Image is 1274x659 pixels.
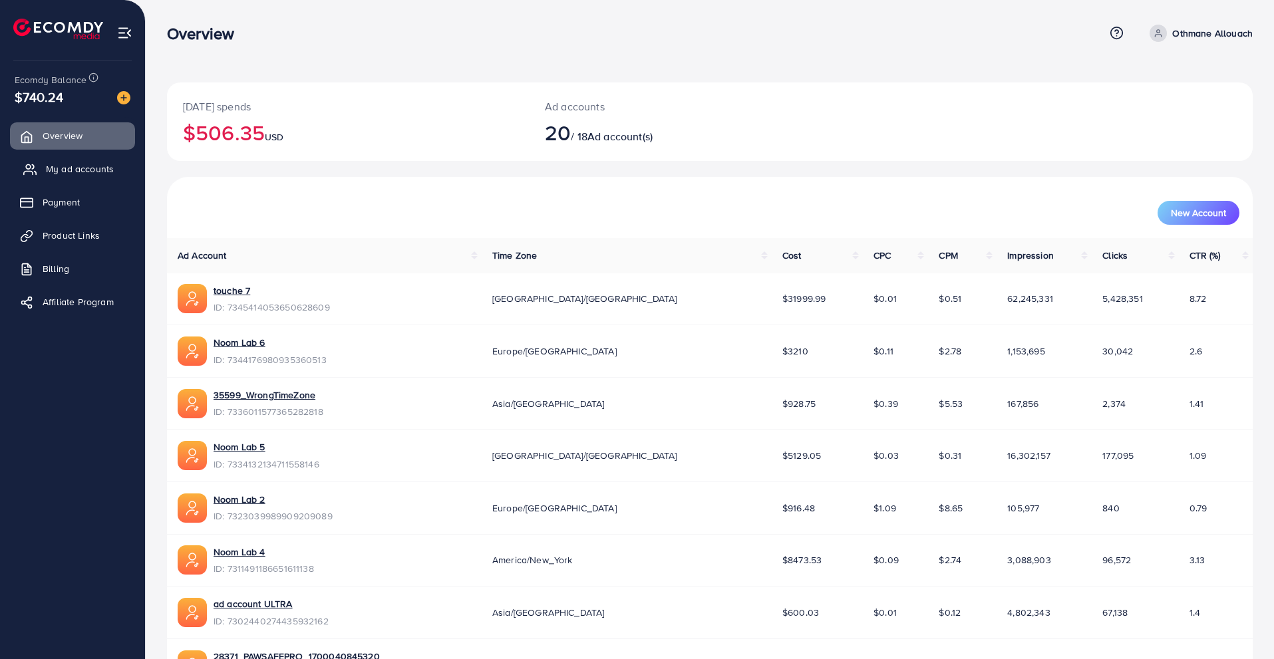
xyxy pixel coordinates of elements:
img: ic-ads-acc.e4c84228.svg [178,441,207,470]
span: ID: 7334132134711558146 [214,458,319,471]
a: Noom Lab 6 [214,336,265,349]
span: $0.51 [939,292,961,305]
span: Europe/[GEOGRAPHIC_DATA] [492,501,617,515]
h2: / 18 [545,120,784,145]
a: Affiliate Program [10,289,135,315]
span: Asia/[GEOGRAPHIC_DATA] [492,397,605,410]
span: 67,138 [1102,606,1128,619]
img: logo [13,19,103,39]
span: $5.53 [939,397,963,410]
span: $928.75 [782,397,816,410]
span: America/New_York [492,553,573,567]
p: [DATE] spends [183,98,513,114]
span: $8.65 [939,501,963,515]
h3: Overview [167,24,245,43]
span: $740.24 [13,76,65,118]
span: 16,302,157 [1007,449,1050,462]
img: ic-ads-acc.e4c84228.svg [178,545,207,575]
span: $3210 [782,344,808,358]
a: Billing [10,255,135,282]
span: $0.11 [874,344,893,358]
img: ic-ads-acc.e4c84228.svg [178,598,207,627]
a: Othmane Allouach [1144,25,1253,42]
span: 105,977 [1007,501,1039,515]
p: Ad accounts [545,98,784,114]
span: CPM [939,249,957,262]
span: 5,428,351 [1102,292,1142,305]
a: Payment [10,189,135,215]
button: New Account [1158,201,1239,225]
span: Ad account(s) [587,129,653,144]
span: 2,374 [1102,397,1126,410]
span: Product Links [43,229,100,242]
span: 30,042 [1102,344,1133,358]
span: $0.03 [874,449,899,462]
span: $8473.53 [782,553,822,567]
span: 0.79 [1190,501,1207,515]
span: ID: 7336011577365282818 [214,405,323,418]
h2: $506.35 [183,120,513,145]
span: 1.41 [1190,397,1204,410]
span: 2.6 [1190,344,1202,358]
span: ID: 7345414053650628609 [214,301,330,314]
img: ic-ads-acc.e4c84228.svg [178,336,207,366]
span: Time Zone [492,249,537,262]
iframe: Chat [1217,599,1264,649]
img: ic-ads-acc.e4c84228.svg [178,284,207,313]
span: Ad Account [178,249,227,262]
span: 3.13 [1190,553,1205,567]
span: Cost [782,249,802,262]
span: $2.78 [939,344,961,358]
span: 20 [545,117,571,148]
span: $600.03 [782,606,819,619]
a: touche 7 [214,284,250,297]
a: 35599_WrongTimeZone [214,388,315,402]
span: My ad accounts [46,162,114,176]
img: menu [117,25,132,41]
img: ic-ads-acc.e4c84228.svg [178,389,207,418]
span: CPC [874,249,891,262]
a: My ad accounts [10,156,135,182]
span: CTR (%) [1190,249,1221,262]
span: Europe/[GEOGRAPHIC_DATA] [492,344,617,358]
span: Asia/[GEOGRAPHIC_DATA] [492,606,605,619]
span: $0.09 [874,553,899,567]
span: ID: 7311491186651611138 [214,562,314,575]
span: [GEOGRAPHIC_DATA]/[GEOGRAPHIC_DATA] [492,292,677,305]
span: $31999.99 [782,292,826,305]
span: ID: 7323039989909209089 [214,509,333,523]
a: Noom Lab 5 [214,440,265,454]
span: 1.4 [1190,606,1200,619]
span: $2.74 [939,553,961,567]
span: Payment [43,196,80,209]
span: $0.12 [939,606,961,619]
span: ID: 7344176980935360513 [214,353,327,366]
span: ID: 7302440274435932162 [214,614,329,628]
span: $916.48 [782,501,815,515]
span: 1,153,695 [1007,344,1044,358]
span: 840 [1102,501,1119,515]
span: 177,095 [1102,449,1134,462]
span: $0.01 [874,292,897,305]
span: $0.39 [874,397,898,410]
span: $0.31 [939,449,961,462]
img: ic-ads-acc.e4c84228.svg [178,493,207,523]
span: 3,088,903 [1007,553,1050,567]
span: Affiliate Program [43,295,114,309]
span: USD [265,130,283,144]
span: Billing [43,262,69,275]
span: 4,802,343 [1007,606,1050,619]
a: Noom Lab 2 [214,493,265,506]
span: $1.09 [874,501,896,515]
span: [GEOGRAPHIC_DATA]/[GEOGRAPHIC_DATA] [492,449,677,462]
span: Impression [1007,249,1054,262]
img: image [117,91,130,104]
span: 8.72 [1190,292,1207,305]
span: Ecomdy Balance [15,73,86,86]
p: Othmane Allouach [1172,25,1253,41]
span: 167,856 [1007,397,1038,410]
a: Overview [10,122,135,149]
span: 96,572 [1102,553,1131,567]
span: 1.09 [1190,449,1207,462]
